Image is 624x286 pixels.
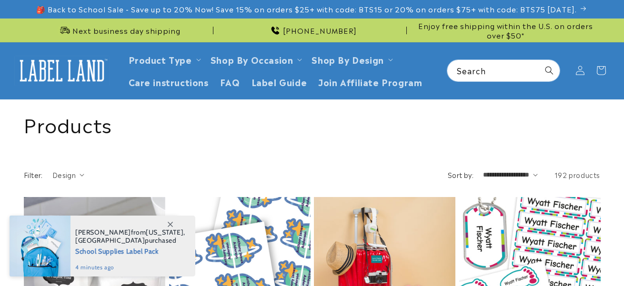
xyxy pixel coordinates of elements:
[24,111,600,136] h1: Products
[14,56,110,85] img: Label Land
[539,60,560,81] button: Search
[246,70,313,93] a: Label Guide
[205,48,306,70] summary: Shop By Occasion
[211,54,293,65] span: Shop By Occasion
[411,19,600,42] div: Announcement
[52,170,76,179] span: Design
[75,236,145,245] span: [GEOGRAPHIC_DATA]
[11,52,113,89] a: Label Land
[217,19,407,42] div: Announcement
[129,76,209,87] span: Care instructions
[312,53,383,66] a: Shop By Design
[306,48,396,70] summary: Shop By Design
[36,4,577,14] span: 🎒 Back to School Sale - Save up to 20% Now! Save 15% on orders $25+ with code: BTS15 or 20% on or...
[123,70,214,93] a: Care instructions
[252,76,307,87] span: Label Guide
[72,26,181,35] span: Next business day shipping
[312,70,428,93] a: Join Affiliate Program
[448,170,473,179] label: Sort by:
[411,21,600,39] span: Enjoy free shipping within the U.S. on orders over $50*
[214,70,246,93] a: FAQ
[24,170,43,180] h2: Filter:
[220,76,240,87] span: FAQ
[318,76,422,87] span: Join Affiliate Program
[554,170,600,179] span: 192 products
[24,19,213,42] div: Announcement
[123,48,205,70] summary: Product Type
[75,228,185,245] span: from , purchased
[283,26,357,35] span: [PHONE_NUMBER]
[129,53,192,66] a: Product Type
[52,170,84,180] summary: Design (0 selected)
[424,241,614,276] iframe: Gorgias Floating Chat
[146,228,183,237] span: [US_STATE]
[75,228,131,237] span: [PERSON_NAME]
